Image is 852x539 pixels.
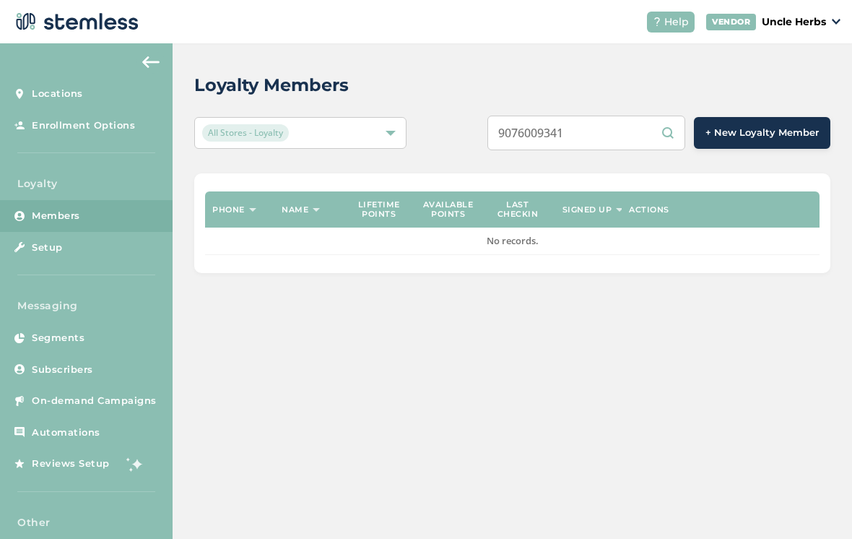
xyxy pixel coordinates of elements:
p: Uncle Herbs [762,14,826,30]
span: + New Loyalty Member [705,126,819,140]
span: Locations [32,87,83,101]
span: On-demand Campaigns [32,394,157,408]
span: Setup [32,241,63,255]
label: Available points [421,200,476,219]
img: icon-sort-1e1d7615.svg [249,208,256,212]
iframe: Chat Widget [780,470,852,539]
div: VENDOR [706,14,756,30]
img: icon-arrow-back-accent-c549486e.svg [142,56,160,68]
label: Lifetime points [351,200,406,219]
img: glitter-stars-b7820f95.gif [121,449,149,478]
img: icon-help-white-03924b79.svg [653,17,661,26]
span: No records. [487,234,539,247]
span: All Stores - Loyalty [202,124,289,142]
span: Members [32,209,80,223]
img: icon-sort-1e1d7615.svg [616,208,623,212]
button: + New Loyalty Member [694,117,830,149]
span: Segments [32,331,84,345]
span: Automations [32,426,100,440]
span: Subscribers [32,363,93,377]
img: icon-sort-1e1d7615.svg [313,208,320,212]
input: Search [487,116,685,150]
th: Actions [622,191,820,228]
label: Last checkin [490,200,545,219]
img: logo-dark-0685b13c.svg [12,7,139,36]
label: Signed up [562,205,612,215]
label: Phone [212,205,245,215]
img: icon_down-arrow-small-66adaf34.svg [832,19,840,25]
span: Help [664,14,689,30]
span: Reviews Setup [32,457,110,471]
label: Name [282,205,308,215]
h2: Loyalty Members [194,72,349,98]
span: Enrollment Options [32,118,135,133]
